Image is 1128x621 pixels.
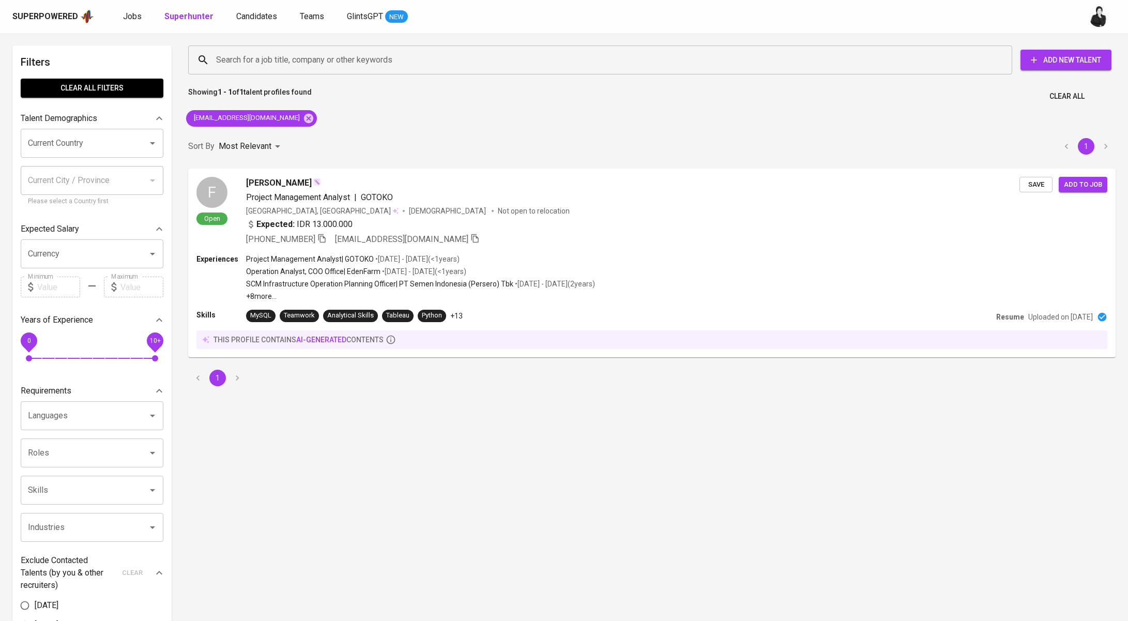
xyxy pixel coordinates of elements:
[246,234,315,244] span: [PHONE_NUMBER]
[21,554,116,592] p: Exclude Contacted Talents (by you & other recruiters)
[219,137,284,156] div: Most Relevant
[145,520,160,535] button: Open
[196,310,246,320] p: Skills
[21,54,163,70] h6: Filters
[80,9,94,24] img: app logo
[246,192,350,202] span: Project Management Analyst
[246,266,380,277] p: Operation Analyst, COO Office | EdenFarm
[21,310,163,330] div: Years of Experience
[186,110,317,127] div: [EMAIL_ADDRESS][DOMAIN_NAME]
[21,79,163,98] button: Clear All filters
[1020,50,1111,70] button: Add New Talent
[1064,179,1102,191] span: Add to job
[422,311,442,321] div: Python
[386,311,409,321] div: Tableau
[1078,138,1094,155] button: page 1
[256,218,295,231] b: Expected:
[996,312,1024,322] p: Resume
[1025,179,1047,191] span: Save
[28,196,156,207] p: Please select a Country first
[21,385,71,397] p: Requirements
[498,206,570,216] p: Not open to relocation
[120,277,163,297] input: Value
[29,82,155,95] span: Clear All filters
[236,10,279,23] a: Candidates
[209,370,226,386] button: page 1
[1028,312,1093,322] p: Uploaded on [DATE]
[361,192,393,202] span: GOTOKO
[335,234,468,244] span: [EMAIL_ADDRESS][DOMAIN_NAME]
[347,11,383,21] span: GlintsGPT
[164,11,214,21] b: Superhunter
[385,12,408,22] span: NEW
[27,337,31,344] span: 0
[246,177,312,189] span: [PERSON_NAME]
[196,254,246,264] p: Experiences
[1059,177,1107,193] button: Add to job
[186,113,306,123] span: [EMAIL_ADDRESS][DOMAIN_NAME]
[374,254,460,264] p: • [DATE] - [DATE] ( <1 years )
[513,279,595,289] p: • [DATE] - [DATE] ( 2 years )
[35,599,58,612] span: [DATE]
[450,311,463,321] p: +13
[21,554,163,592] div: Exclude Contacted Talents (by you & other recruiters)clear
[145,408,160,423] button: Open
[250,311,271,321] div: MySQL
[149,337,160,344] span: 10+
[380,266,466,277] p: • [DATE] - [DATE] ( <1 years )
[296,336,346,344] span: AI-generated
[219,140,271,153] p: Most Relevant
[239,88,243,96] b: 1
[327,311,374,321] div: Analytical Skills
[145,247,160,261] button: Open
[196,177,227,208] div: F
[164,10,216,23] a: Superhunter
[21,219,163,239] div: Expected Salary
[313,178,321,186] img: magic_wand.svg
[246,206,399,216] div: [GEOGRAPHIC_DATA], [GEOGRAPHIC_DATA]
[236,11,277,21] span: Candidates
[145,136,160,150] button: Open
[123,10,144,23] a: Jobs
[246,291,595,301] p: +8 more ...
[218,88,232,96] b: 1 - 1
[21,112,97,125] p: Talent Demographics
[188,370,247,386] nav: pagination navigation
[21,108,163,129] div: Talent Demographics
[188,140,215,153] p: Sort By
[354,191,357,204] span: |
[1045,87,1089,106] button: Clear All
[37,277,80,297] input: Value
[409,206,487,216] span: [DEMOGRAPHIC_DATA]
[12,11,78,23] div: Superpowered
[246,254,374,264] p: Project Management Analyst | GOTOKO
[284,311,315,321] div: Teamwork
[1019,177,1053,193] button: Save
[1089,6,1109,27] img: medwi@glints.com
[300,11,324,21] span: Teams
[188,87,312,106] p: Showing of talent profiles found
[145,446,160,460] button: Open
[1057,138,1116,155] nav: pagination navigation
[145,483,160,497] button: Open
[188,169,1116,357] a: FOpen[PERSON_NAME]Project Management Analyst|GOTOKO[GEOGRAPHIC_DATA], [GEOGRAPHIC_DATA][DEMOGRAPH...
[1029,54,1103,67] span: Add New Talent
[300,10,326,23] a: Teams
[347,10,408,23] a: GlintsGPT NEW
[246,279,513,289] p: SCM Infrastructure Operation Planning Officer | PT Semen Indonesia (Persero) Tbk
[21,381,163,401] div: Requirements
[200,214,224,223] span: Open
[214,335,384,345] p: this profile contains contents
[246,218,353,231] div: IDR 13.000.000
[21,223,79,235] p: Expected Salary
[1049,90,1085,103] span: Clear All
[21,314,93,326] p: Years of Experience
[12,9,94,24] a: Superpoweredapp logo
[123,11,142,21] span: Jobs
